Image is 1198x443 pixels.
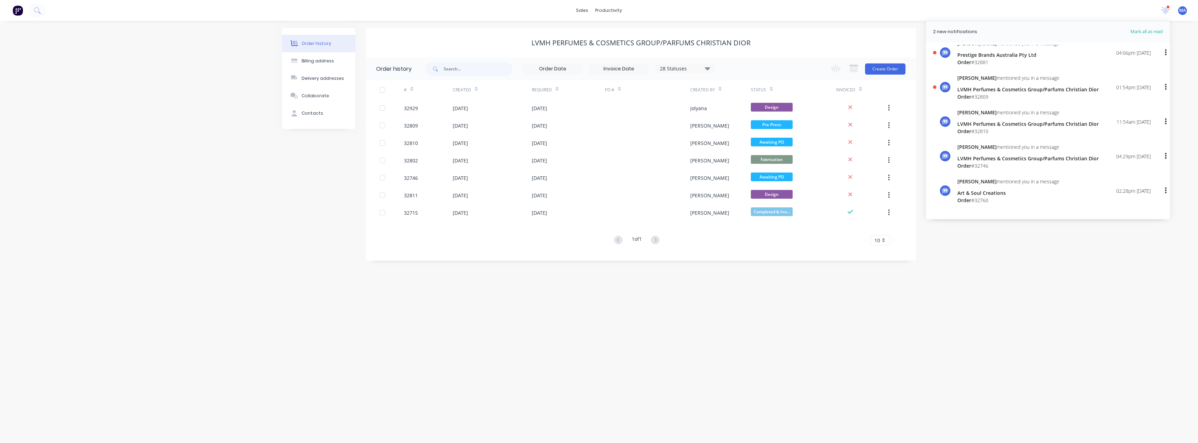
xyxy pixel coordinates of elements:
div: PO # [605,87,614,93]
div: Created [453,80,532,99]
div: Created By [690,80,751,99]
span: Design [751,190,793,199]
div: [DATE] [453,139,468,147]
span: Order [957,197,971,204]
div: [DATE] [453,192,468,199]
span: Order [957,93,971,100]
button: Contacts [282,105,355,122]
div: Prestige Brands Australia Pty Ltd [957,51,1059,59]
span: [PERSON_NAME] [957,109,997,116]
span: Completed & Inv... [751,207,793,216]
div: mentioned you in a message [957,74,1099,82]
div: Contacts [302,110,323,116]
div: 32715 [404,209,418,216]
div: [PERSON_NAME] [690,174,729,182]
div: # 32881 [957,59,1059,66]
div: Delivery addresses [302,75,344,82]
span: Awaiting PO [751,138,793,146]
div: LVMH Perfumes & Cosmetics Group/Parfums Christian Dior [531,39,750,47]
div: 32811 [404,192,418,199]
div: # 32746 [957,162,1099,169]
div: # 32809 [957,93,1099,100]
span: Fabrication [751,155,793,164]
div: Jolyana [690,105,707,112]
div: productivity [592,5,625,16]
div: 32810 [404,139,418,147]
button: Create Order [865,63,905,75]
div: 04:06pm [DATE] [1116,49,1151,56]
span: Mark all as read [1105,28,1163,35]
div: Status [751,87,766,93]
div: Created [453,87,471,93]
span: [PERSON_NAME] [957,144,997,150]
div: 32929 [404,105,418,112]
div: PO # [605,80,690,99]
span: Order [957,128,971,135]
div: # [404,87,407,93]
div: 28 Statuses [656,65,714,72]
div: [PERSON_NAME] [690,139,729,147]
div: Invoiced [836,87,855,93]
div: [DATE] [532,192,547,199]
div: [DATE] [453,157,468,164]
span: [PERSON_NAME] [957,40,997,47]
div: Required [532,80,605,99]
span: Order [957,162,971,169]
div: 2 new notifications [933,28,977,35]
div: [PERSON_NAME] [690,157,729,164]
div: 04:29pm [DATE] [1116,153,1151,160]
div: [PERSON_NAME] [690,192,729,199]
div: [DATE] [453,174,468,182]
div: 02:28pm [DATE] [1116,187,1151,194]
div: Order history [302,40,331,47]
div: Status [751,80,836,99]
div: [DATE] [453,105,468,112]
span: [PERSON_NAME] [957,178,997,185]
div: Art & Soul Creations [957,189,1059,197]
div: 32746 [404,174,418,182]
div: Collaborate [302,93,329,99]
button: Delivery addresses [282,70,355,87]
img: Factory [13,5,23,16]
div: Created By [690,87,715,93]
div: [DATE] [532,209,547,216]
div: [DATE] [453,209,468,216]
div: Billing address [302,58,334,64]
div: LVMH Perfumes & Cosmetics Group/Parfums Christian Dior [957,155,1099,162]
div: sales [573,5,592,16]
div: # [404,80,453,99]
button: Order history [282,35,355,52]
button: Billing address [282,52,355,70]
div: [DATE] [453,122,468,129]
div: # 32760 [957,197,1059,204]
div: [DATE] [532,139,547,147]
div: [DATE] [532,122,547,129]
div: [DATE] [532,174,547,182]
div: Order history [376,65,412,73]
span: Order [957,59,971,66]
div: 1 of 1 [632,235,642,245]
div: [PERSON_NAME] [690,209,729,216]
div: Required [532,87,552,93]
div: 01:54pm [DATE] [1116,84,1151,91]
button: Collaborate [282,87,355,105]
input: Order Date [523,64,582,74]
div: mentioned you in a message [957,178,1059,185]
span: Pre-Press [751,120,793,129]
div: [DATE] [532,105,547,112]
div: # 32810 [957,128,1099,135]
div: mentioned you in a message [957,143,1099,151]
div: LVMH Perfumes & Cosmetics Group/Parfums Christian Dior [957,120,1099,128]
span: Awaiting PO [751,173,793,181]
span: [PERSON_NAME] [957,75,997,81]
input: Invoice Date [590,64,648,74]
div: 32809 [404,122,418,129]
input: Search... [444,62,513,76]
div: [PERSON_NAME] [690,122,729,129]
span: Design [751,103,793,112]
div: mentioned you in a message [957,109,1099,116]
div: 11:54am [DATE] [1117,118,1151,125]
div: 32802 [404,157,418,164]
div: LVMH Perfumes & Cosmetics Group/Parfums Christian Dior [957,86,1099,93]
span: 10 [874,237,880,244]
